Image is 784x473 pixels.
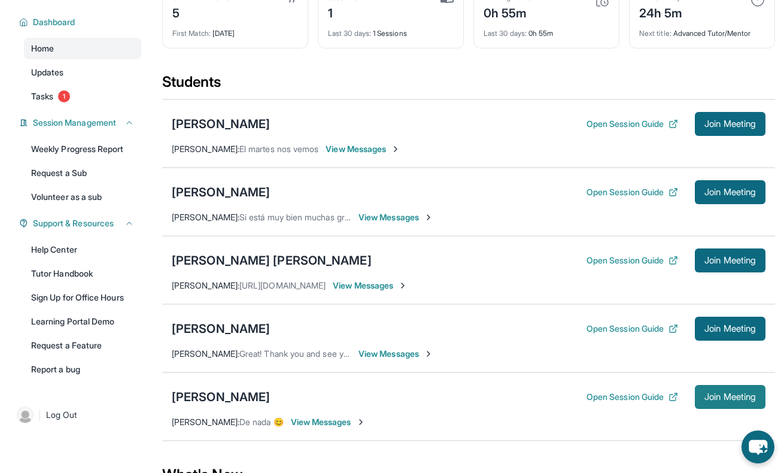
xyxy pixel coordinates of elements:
img: Chevron-Right [356,417,366,427]
button: Open Session Guide [587,254,678,266]
span: View Messages [358,348,433,360]
a: Tasks1 [24,86,141,107]
span: Join Meeting [704,325,756,332]
span: El martes nos vemos [239,144,318,154]
button: Open Session Guide [587,323,678,335]
div: 5 [172,2,229,22]
span: Join Meeting [704,120,756,128]
a: Updates [24,62,141,83]
span: Session Management [33,117,116,129]
a: Request a Feature [24,335,141,356]
a: Request a Sub [24,162,141,184]
a: Help Center [24,239,141,260]
span: Si está muy bien muchas gracias [239,212,363,222]
span: Last 30 days : [328,29,371,38]
div: 0h 55m [484,22,609,38]
a: Weekly Progress Report [24,138,141,160]
button: Join Meeting [695,112,765,136]
div: [PERSON_NAME] [PERSON_NAME] [172,252,372,269]
span: View Messages [333,280,408,292]
img: Chevron-Right [424,349,433,359]
div: Students [162,72,775,99]
span: Join Meeting [704,257,756,264]
span: Last 30 days : [484,29,527,38]
span: Dashboard [33,16,75,28]
div: 0h 55m [484,2,531,22]
div: Advanced Tutor/Mentor [639,22,765,38]
span: [URL][DOMAIN_NAME] [239,280,326,290]
a: |Log Out [12,402,141,428]
span: De nada 😊 [239,417,284,427]
span: View Messages [358,211,433,223]
div: [PERSON_NAME] [172,389,270,405]
div: 1 [328,2,358,22]
span: [PERSON_NAME] : [172,212,239,222]
button: Session Management [28,117,134,129]
span: Join Meeting [704,189,756,196]
img: Chevron-Right [391,144,400,154]
img: Chevron-Right [424,213,433,222]
a: Report a bug [24,359,141,380]
a: Learning Portal Demo [24,311,141,332]
button: Dashboard [28,16,134,28]
span: [PERSON_NAME] : [172,280,239,290]
img: Chevron-Right [398,281,408,290]
button: Join Meeting [695,180,765,204]
span: Updates [31,66,64,78]
span: | [38,408,41,422]
span: Support & Resources [33,217,114,229]
span: [PERSON_NAME] : [172,144,239,154]
button: Join Meeting [695,385,765,409]
div: 24h 5m [639,2,711,22]
span: [PERSON_NAME] : [172,348,239,359]
div: [PERSON_NAME] [172,184,270,201]
span: Home [31,43,54,54]
img: user-img [17,407,34,423]
button: Join Meeting [695,317,765,341]
button: Support & Resources [28,217,134,229]
span: First Match : [172,29,211,38]
a: Sign Up for Office Hours [24,287,141,308]
button: chat-button [742,430,774,463]
span: Log Out [46,409,77,421]
a: Home [24,38,141,59]
button: Open Session Guide [587,118,678,130]
div: [DATE] [172,22,298,38]
div: [PERSON_NAME] [172,116,270,132]
span: [PERSON_NAME] : [172,417,239,427]
button: Join Meeting [695,248,765,272]
div: [PERSON_NAME] [172,320,270,337]
span: View Messages [291,416,366,428]
span: Join Meeting [704,393,756,401]
a: Tutor Handbook [24,263,141,284]
button: Open Session Guide [587,391,678,403]
span: Great! Thank you and see you in a bit. [239,348,382,359]
span: Next title : [639,29,671,38]
span: 1 [58,90,70,102]
button: Open Session Guide [587,186,678,198]
div: 1 Sessions [328,22,454,38]
span: View Messages [326,143,400,155]
a: Volunteer as a sub [24,186,141,208]
span: Tasks [31,90,53,102]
